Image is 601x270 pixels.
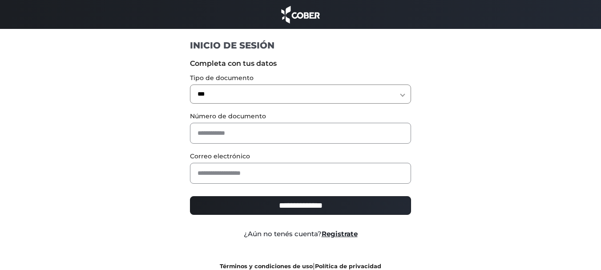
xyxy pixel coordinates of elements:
[220,263,313,270] a: Términos y condiciones de uso
[190,73,411,83] label: Tipo de documento
[183,229,418,239] div: ¿Aún no tenés cuenta?
[190,152,411,161] label: Correo electrónico
[279,4,323,24] img: cober_marca.png
[190,58,411,69] label: Completa con tus datos
[190,112,411,121] label: Número de documento
[322,230,358,238] a: Registrate
[190,40,411,51] h1: INICIO DE SESIÓN
[315,263,381,270] a: Política de privacidad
